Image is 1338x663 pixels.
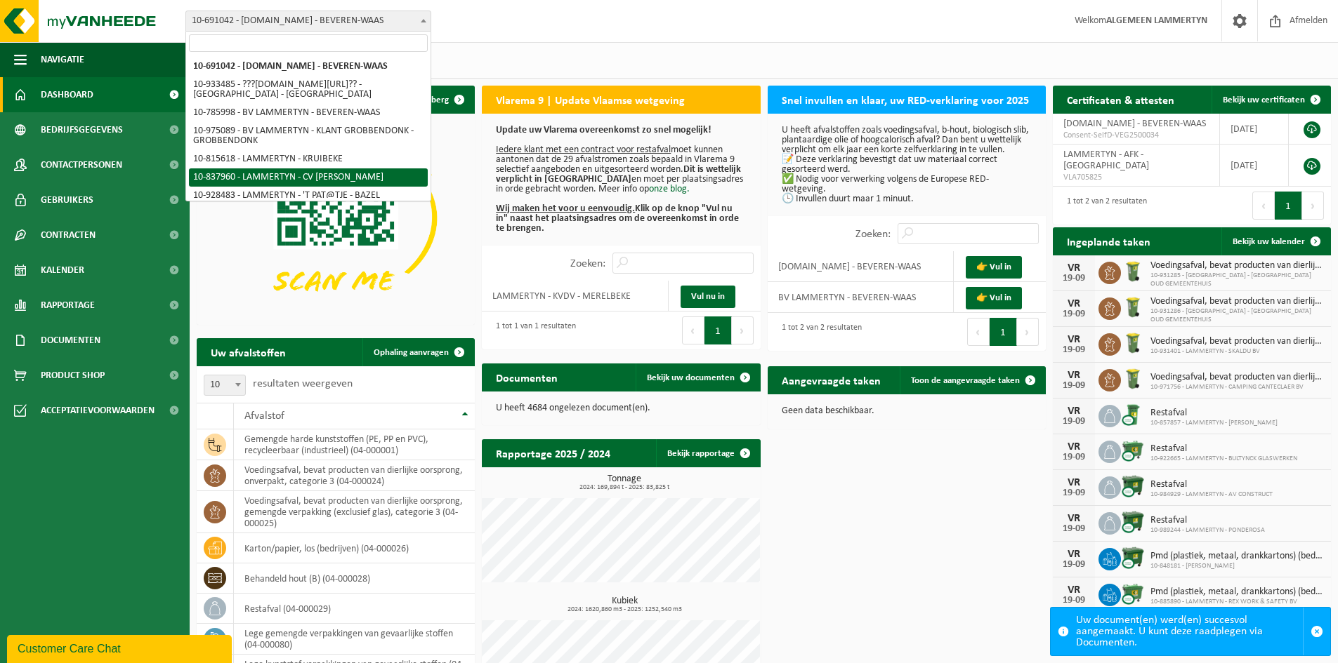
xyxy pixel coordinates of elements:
[855,229,891,240] label: Zoeken:
[1060,370,1088,381] div: VR
[1060,381,1088,391] div: 19-09
[1060,560,1088,570] div: 19-09
[1060,488,1088,498] div: 19-09
[1060,334,1088,345] div: VR
[1150,272,1324,288] span: 10-931285 - [GEOGRAPHIC_DATA] - [GEOGRAPHIC_DATA] OUD GEMEENTEHUIS
[1060,309,1088,319] div: 19-09
[1223,95,1305,105] span: Bekijk uw certificaten
[656,439,759,467] a: Bekijk rapportage
[41,112,123,147] span: Bedrijfsgegevens
[1060,584,1088,596] div: VR
[682,316,704,344] button: Previous
[1121,260,1145,283] img: WB-0140-HPE-GN-50
[204,375,246,396] span: 10
[1060,298,1088,309] div: VR
[41,147,122,182] span: Contactpersonen
[1220,114,1289,145] td: [DATE]
[234,429,475,460] td: gemengde harde kunststoffen (PE, PP en PVC), recycleerbaar (industrieel) (04-000001)
[204,375,245,395] span: 10
[1221,227,1330,255] a: Bekijk uw kalender
[636,363,759,391] a: Bekijk uw documenten
[7,632,235,663] iframe: chat widget
[1060,596,1088,605] div: 19-09
[1121,582,1145,605] img: WB-0660-CU
[1150,260,1324,272] span: Voedingsafval, bevat producten van dierlijke oorsprong, onverpakt, categorie 3
[768,86,1043,113] h2: Snel invullen en klaar, uw RED-verklaring voor 2025
[1150,372,1324,383] span: Voedingsafval, bevat producten van dierlijke oorsprong, onverpakt, categorie 3
[189,122,428,150] li: 10-975089 - BV LAMMERTYN - KLANT GROBBENDONK - GROBBENDONK
[185,11,431,32] span: 10-691042 - LAMMERTYN.NET - BEVEREN-WAAS
[41,182,93,217] span: Gebruikers
[496,126,746,234] p: moet kunnen aantonen dat de 29 afvalstromen zoals bepaald in Vlarema 9 selectief aangeboden en ui...
[1060,513,1088,524] div: VR
[489,474,760,491] h3: Tonnage
[1220,145,1289,187] td: [DATE]
[768,366,895,394] h2: Aangevraagde taken
[189,150,428,168] li: 10-815618 - LAMMERTYN - KRUIBEKE
[234,624,475,655] td: lege gemengde verpakkingen van gevaarlijke stoffen (04-000080)
[1060,549,1088,560] div: VR
[1121,438,1145,462] img: WB-0660-CU
[253,378,353,389] label: resultaten weergeven
[1063,130,1209,141] span: Consent-SelfD-VEG2500034
[1150,443,1297,455] span: Restafval
[1150,296,1324,307] span: Voedingsafval, bevat producten van dierlijke oorsprong, onverpakt, categorie 3
[407,86,473,114] button: Verberg
[489,484,760,491] span: 2024: 169,894 t - 2025: 83,825 t
[768,251,954,282] td: [DOMAIN_NAME] - BEVEREN-WAAS
[782,126,1032,204] p: U heeft afvalstoffen zoals voedingsafval, b-hout, biologisch slib, plantaardige olie of hoogcalor...
[966,256,1022,279] a: 👉 Vul in
[1060,190,1147,221] div: 1 tot 2 van 2 resultaten
[1121,331,1145,355] img: WB-0140-HPE-GN-50
[186,11,431,31] span: 10-691042 - LAMMERTYN.NET - BEVEREN-WAAS
[1063,149,1149,171] span: LAMMERTYN - AFK - [GEOGRAPHIC_DATA]
[1275,192,1302,220] button: 1
[1076,608,1303,655] div: Uw document(en) werd(en) succesvol aangemaakt. U kunt deze raadplegen via Documenten.
[41,253,84,288] span: Kalender
[1053,227,1165,255] h2: Ingeplande taken
[1017,318,1039,346] button: Next
[1150,526,1265,535] span: 10-989244 - LAMMERTYN - PONDEROSA
[496,125,711,135] b: Update uw Vlarema overeenkomst zo snel mogelijk!
[647,373,735,382] span: Bekijk uw documenten
[482,439,624,467] h2: Rapportage 2025 / 2024
[496,203,739,234] b: Klik op de knop "Vul nu in" naast het plaatsingsadres om de overeenkomst in orde te brengen.
[489,315,576,346] div: 1 tot 1 van 1 resultaten
[1150,383,1324,391] span: 10-971756 - LAMMERTYN - CAMPING CANTECLAER BV
[41,288,95,323] span: Rapportage
[244,410,284,422] span: Afvalstof
[1150,562,1324,570] span: 10-848181 - [PERSON_NAME]
[482,86,699,113] h2: Vlarema 9 | Update Vlaamse wetgeving
[41,217,96,253] span: Contracten
[1150,490,1273,499] span: 10-984929 - LAMMERTYN - AV CONSTRUCT
[496,164,741,185] b: Dit is wettelijk verplicht in [GEOGRAPHIC_DATA]
[911,376,1020,385] span: Toon de aangevraagde taken
[1121,546,1145,570] img: WB-1100-CU
[482,363,572,391] h2: Documenten
[197,338,300,366] h2: Uw afvalstoffen
[1121,295,1145,319] img: WB-0140-HPE-GN-50
[362,338,473,366] a: Ophaling aanvragen
[1150,479,1273,490] span: Restafval
[1121,510,1145,534] img: WB-1100-CU
[41,42,84,77] span: Navigatie
[1060,477,1088,488] div: VR
[1150,347,1324,356] span: 10-931401 - LAMMERTYN - SKALDU BV
[1150,515,1265,526] span: Restafval
[1150,455,1297,463] span: 10-922665 - LAMMERTYN - BULTYNCK GLASWERKEN
[234,594,475,624] td: restafval (04-000029)
[1060,274,1088,283] div: 19-09
[1121,367,1145,391] img: WB-0140-HPE-GN-50
[1060,406,1088,417] div: VR
[1150,336,1324,347] span: Voedingsafval, bevat producten van dierlijke oorsprong, onverpakt, categorie 3
[1212,86,1330,114] a: Bekijk uw certificaten
[41,393,155,428] span: Acceptatievoorwaarden
[1150,598,1324,606] span: 10-885890 - LAMMERTYN - REX WORK & SAFETY BV
[1060,345,1088,355] div: 19-09
[732,316,754,344] button: Next
[418,95,449,105] span: Verberg
[1233,237,1305,246] span: Bekijk uw kalender
[1063,119,1206,129] span: [DOMAIN_NAME] - BEVEREN-WAAS
[189,104,428,122] li: 10-785998 - BV LAMMERTYN - BEVEREN-WAAS
[1060,441,1088,453] div: VR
